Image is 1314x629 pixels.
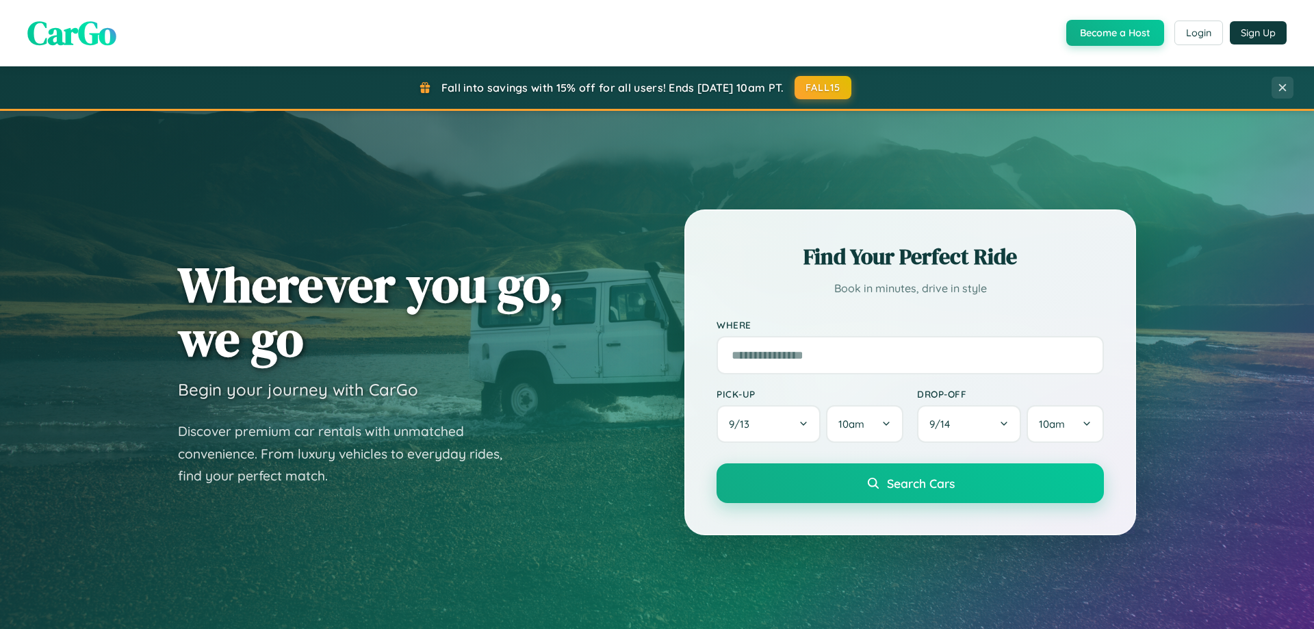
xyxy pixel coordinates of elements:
[826,405,903,443] button: 10am
[1027,405,1104,443] button: 10am
[717,463,1104,503] button: Search Cars
[717,388,903,400] label: Pick-up
[1039,418,1065,431] span: 10am
[717,242,1104,272] h2: Find Your Perfect Ride
[887,476,955,491] span: Search Cars
[1174,21,1223,45] button: Login
[717,319,1104,331] label: Where
[729,418,756,431] span: 9 / 13
[917,405,1021,443] button: 9/14
[917,388,1104,400] label: Drop-off
[441,81,784,94] span: Fall into savings with 15% off for all users! Ends [DATE] 10am PT.
[717,279,1104,298] p: Book in minutes, drive in style
[838,418,864,431] span: 10am
[178,420,520,487] p: Discover premium car rentals with unmatched convenience. From luxury vehicles to everyday rides, ...
[1066,20,1164,46] button: Become a Host
[178,257,564,365] h1: Wherever you go, we go
[929,418,957,431] span: 9 / 14
[795,76,852,99] button: FALL15
[178,379,418,400] h3: Begin your journey with CarGo
[27,10,116,55] span: CarGo
[1230,21,1287,44] button: Sign Up
[717,405,821,443] button: 9/13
